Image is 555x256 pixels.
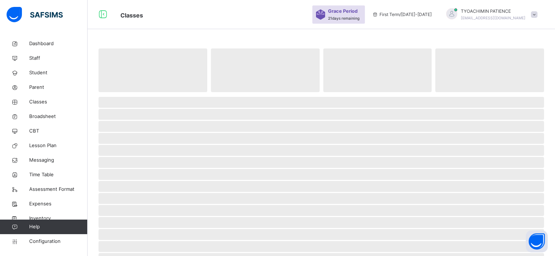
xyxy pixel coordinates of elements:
span: ‌ [99,181,544,192]
span: Help [29,223,87,231]
span: ‌ [99,217,544,228]
span: Dashboard [29,40,88,47]
span: ‌ [99,205,544,216]
img: safsims [7,7,63,22]
span: Staff [29,55,88,62]
span: Inventory [29,215,88,222]
span: ‌ [99,109,544,120]
span: ‌ [99,241,544,252]
span: ‌ [99,133,544,144]
span: ‌ [99,157,544,168]
span: ‌ [99,229,544,240]
span: ‌ [99,145,544,156]
span: Parent [29,84,88,91]
span: ‌ [99,193,544,204]
button: Open asap [526,231,548,252]
span: Grace Period [328,8,358,15]
span: ‌ [99,48,207,92]
span: Lesson Plan [29,142,88,149]
span: Messaging [29,157,88,164]
span: Classes [120,12,143,19]
span: CBT [29,127,88,135]
span: Time Table [29,171,88,178]
span: session/term information [372,11,432,18]
span: Expenses [29,200,88,208]
span: ‌ [99,97,544,108]
span: Classes [29,98,88,106]
span: ‌ [99,169,544,180]
span: Student [29,69,88,76]
span: Configuration [29,238,87,245]
div: TYOACHIMINPATIENCE [439,8,541,21]
span: ‌ [211,48,320,92]
span: 21 days remaining [328,16,359,20]
span: ‌ [323,48,432,92]
span: ‌ [99,121,544,132]
span: ‌ [435,48,544,92]
span: Broadsheet [29,113,88,120]
span: [EMAIL_ADDRESS][DOMAIN_NAME] [461,16,525,20]
span: Assessment Format [29,186,88,193]
span: TYOACHIMIN PATIENCE [461,8,525,15]
img: sticker-purple.71386a28dfed39d6af7621340158ba97.svg [316,9,325,20]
